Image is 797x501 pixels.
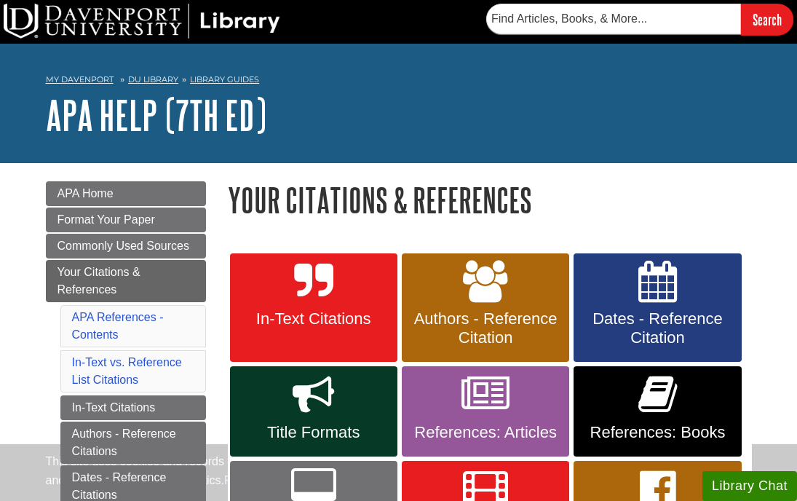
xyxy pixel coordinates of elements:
span: Authors - Reference Citation [413,309,558,347]
a: Dates - Reference Citation [574,253,741,363]
a: In-Text Citations [230,253,397,363]
span: References: Books [584,423,730,442]
span: Commonly Used Sources [58,240,189,252]
span: APA Home [58,187,114,200]
a: References: Books [574,366,741,457]
a: Authors - Reference Citation [402,253,569,363]
form: Searches DU Library's articles, books, and more [486,4,793,35]
a: Format Your Paper [46,208,206,232]
input: Find Articles, Books, & More... [486,4,741,34]
a: Commonly Used Sources [46,234,206,259]
a: Authors - Reference Citations [60,422,206,464]
span: In-Text Citations [241,309,386,328]
a: My Davenport [46,74,114,86]
span: Your Citations & References [58,266,140,296]
span: References: Articles [413,423,558,442]
a: Your Citations & References [46,260,206,302]
a: References: Articles [402,366,569,457]
a: APA Home [46,181,206,206]
a: In-Text Citations [60,395,206,420]
nav: breadcrumb [46,70,752,93]
img: DU Library [4,4,280,39]
span: Dates - Reference Citation [584,309,730,347]
a: Library Guides [190,74,259,84]
span: Format Your Paper [58,213,155,226]
a: Title Formats [230,366,397,457]
a: DU Library [128,74,178,84]
span: Title Formats [241,423,386,442]
a: APA References - Contents [72,311,164,341]
a: In-Text vs. Reference List Citations [72,356,182,386]
h1: Your Citations & References [228,181,752,218]
button: Library Chat [702,471,797,501]
a: APA Help (7th Ed) [46,92,266,138]
input: Search [741,4,793,35]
